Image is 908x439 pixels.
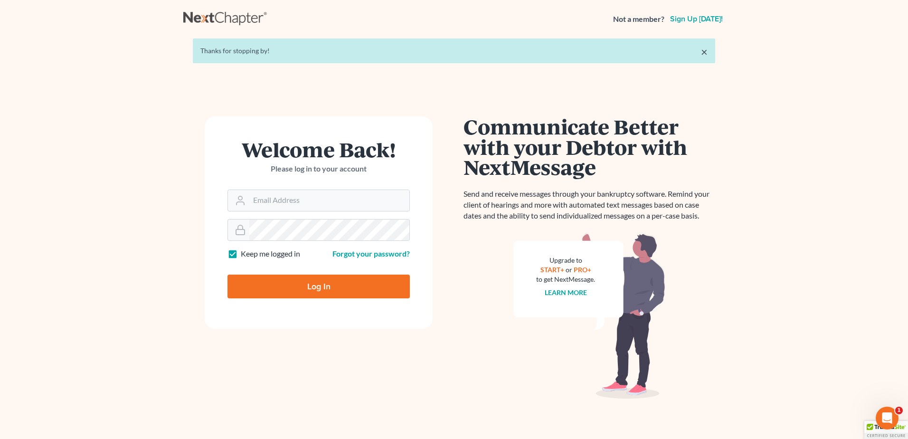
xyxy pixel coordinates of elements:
div: Upgrade to [536,256,595,265]
input: Email Address [249,190,409,211]
h1: Communicate Better with your Debtor with NextMessage [463,116,715,177]
iframe: Intercom live chat [876,407,899,429]
a: PRO+ [574,266,591,274]
div: to get NextMessage. [536,275,595,284]
a: Sign up [DATE]! [668,15,725,23]
span: 1 [895,407,903,414]
a: Learn more [545,288,587,296]
a: × [701,46,708,57]
span: or [566,266,572,274]
p: Send and receive messages through your bankruptcy software. Remind your client of hearings and mo... [463,189,715,221]
div: TrustedSite Certified [864,421,908,439]
input: Log In [227,275,410,298]
strong: Not a member? [613,14,664,25]
p: Please log in to your account [227,163,410,174]
a: START+ [540,266,564,274]
label: Keep me logged in [241,248,300,259]
h1: Welcome Back! [227,139,410,160]
div: Thanks for stopping by! [200,46,708,56]
a: Forgot your password? [332,249,410,258]
img: nextmessage_bg-59042aed3d76b12b5cd301f8e5b87938c9018125f34e5fa2b7a6b67550977c72.svg [513,233,665,399]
